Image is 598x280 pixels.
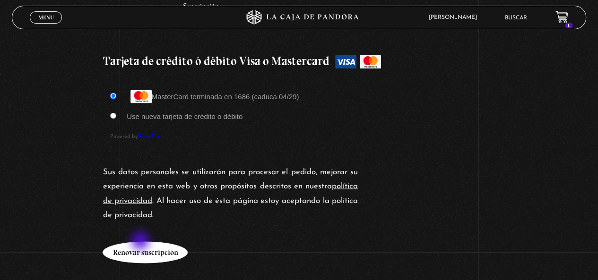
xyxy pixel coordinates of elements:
[565,23,572,28] span: 1
[505,15,527,21] a: Buscar
[555,11,568,24] a: 1
[424,15,486,20] span: [PERSON_NAME]
[127,92,299,100] label: MasterCard terminada en 1686 (caduca 04/29)
[127,112,243,120] label: Use nueva tarjeta de crédito o débito
[35,23,57,29] span: Cerrar
[103,241,188,263] button: Renovar suscripción
[183,3,219,10] span: Suscripción
[110,128,488,141] span: Powered by
[138,134,160,139] a: GreenPay
[103,182,358,204] a: política de privacidad
[103,50,495,73] label: Tarjeta de crédito ó débito Visa o Mastercard
[103,165,358,222] p: Sus datos personales se utilizarán para procesar el pedido, mejorar su experiencia en esta web y ...
[38,15,54,20] span: Menu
